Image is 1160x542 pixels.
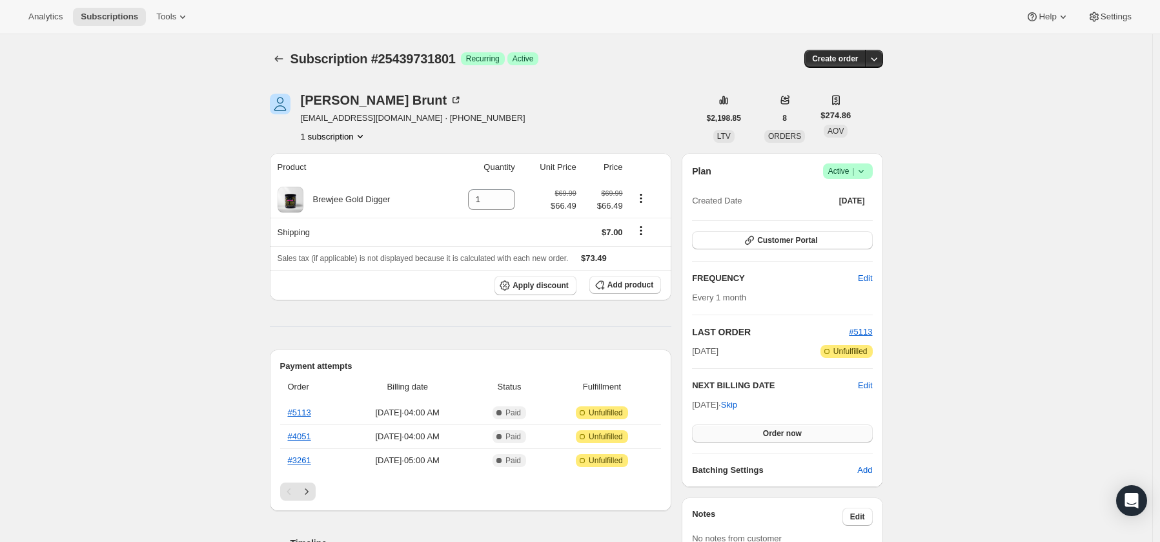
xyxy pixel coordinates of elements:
button: Skip [713,395,745,415]
span: Created Date [692,194,742,207]
span: Recurring [466,54,500,64]
th: Unit Price [519,153,580,182]
span: Paid [505,408,521,418]
small: $69.99 [601,189,622,197]
button: Subscriptions [270,50,288,68]
span: Add product [607,280,653,290]
span: LTV [717,132,731,141]
button: Create order [804,50,866,68]
span: $2,198.85 [707,113,741,123]
span: [DATE] [692,345,718,358]
button: Shipping actions [631,224,651,238]
th: Order [280,373,343,401]
span: [DATE] · 05:00 AM [347,454,469,467]
button: Subscriptions [73,8,146,26]
div: Brewjee Gold Digger [303,193,391,206]
h2: LAST ORDER [692,326,849,339]
th: Price [580,153,627,182]
span: Help [1039,12,1056,22]
button: Tools [148,8,197,26]
span: [DATE] · 04:00 AM [347,430,469,443]
h3: Notes [692,508,842,526]
span: Edit [858,272,872,285]
small: $69.99 [555,189,576,197]
th: Product [270,153,443,182]
button: [DATE] [831,192,873,210]
span: Unfulfilled [833,346,868,357]
span: Fulfillment [551,380,654,393]
button: Next [298,483,316,501]
span: $274.86 [820,109,851,122]
span: [EMAIL_ADDRESS][DOMAIN_NAME] · [PHONE_NUMBER] [301,112,525,125]
span: $66.49 [584,200,623,213]
span: $66.49 [551,200,576,213]
button: Add product [589,276,661,294]
button: 8 [775,109,795,127]
span: Unfulfilled [589,455,623,466]
span: [DATE] [839,196,865,206]
span: Every 1 month [692,293,746,302]
a: #3261 [288,455,311,465]
span: Paid [505,432,521,442]
span: Edit [850,512,865,522]
span: Billing date [347,380,469,393]
span: Darnell Brunt [270,94,290,114]
button: Edit [842,508,873,526]
span: Analytics [28,12,63,22]
h2: Plan [692,165,711,178]
span: $73.49 [581,253,607,263]
span: Paid [505,455,521,466]
span: Order now [763,428,802,439]
div: [PERSON_NAME] Brunt [301,94,463,107]
span: Subscription #25439731801 [290,52,456,66]
button: Apply discount [494,276,576,295]
div: Open Intercom Messenger [1116,485,1147,516]
span: AOV [828,127,844,136]
a: #5113 [288,408,311,417]
h2: Payment attempts [280,360,662,373]
button: Settings [1080,8,1139,26]
th: Shipping [270,218,443,246]
button: Product actions [631,191,651,205]
th: Quantity [443,153,519,182]
button: Add [850,460,880,481]
button: Order now [692,424,872,443]
span: Subscriptions [81,12,138,22]
span: 8 [782,113,787,123]
a: #4051 [288,432,311,441]
span: Unfulfilled [589,408,623,418]
img: product img [278,187,303,213]
span: Active [513,54,534,64]
span: | [852,166,854,176]
button: Edit [850,268,880,289]
button: Help [1018,8,1077,26]
span: Active [828,165,868,178]
button: Customer Portal [692,231,872,249]
span: Apply discount [513,280,569,291]
nav: Pagination [280,483,662,501]
span: Settings [1101,12,1132,22]
span: Status [476,380,542,393]
a: #5113 [849,327,872,337]
span: ORDERS [768,132,801,141]
span: Create order [812,54,858,64]
button: $2,198.85 [699,109,749,127]
span: Add [857,464,872,477]
span: [DATE] · [692,400,737,410]
span: Unfulfilled [589,432,623,442]
span: Skip [721,399,737,412]
span: [DATE] · 04:00 AM [347,406,469,419]
button: Analytics [21,8,70,26]
span: Sales tax (if applicable) is not displayed because it is calculated with each new order. [278,254,569,263]
button: Edit [858,379,872,392]
h2: NEXT BILLING DATE [692,379,858,392]
button: Product actions [301,130,367,143]
span: Tools [156,12,176,22]
span: Customer Portal [757,235,817,245]
button: #5113 [849,326,872,339]
h6: Batching Settings [692,464,857,477]
span: $7.00 [602,227,623,237]
h2: FREQUENCY [692,272,858,285]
